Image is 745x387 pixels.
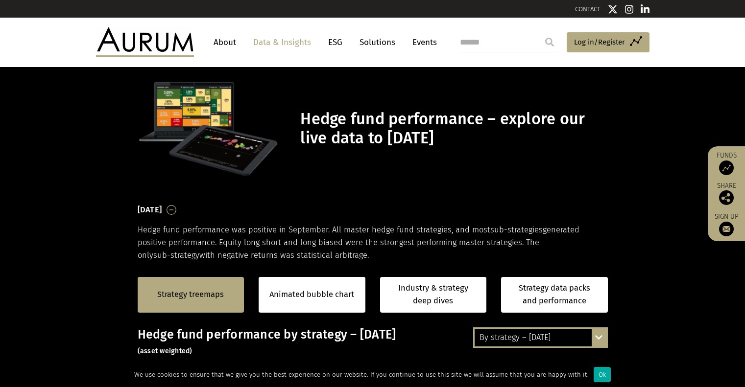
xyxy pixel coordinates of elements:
a: CONTACT [575,5,601,13]
img: Sign up to our newsletter [719,222,734,236]
img: Instagram icon [625,4,634,14]
h3: [DATE] [138,203,162,217]
div: Share [713,182,740,205]
img: Share this post [719,190,734,205]
p: Hedge fund performance was positive in September. All master hedge fund strategies, and most gene... [138,224,608,262]
img: Access Funds [719,160,734,175]
a: Strategy data packs and performance [501,277,608,313]
a: Solutions [355,33,400,51]
h3: Hedge fund performance by strategy – [DATE] [138,327,608,357]
small: (asset weighted) [138,347,192,355]
span: sub-strategy [153,250,199,260]
img: Twitter icon [608,4,618,14]
img: Linkedin icon [641,4,649,14]
a: Animated bubble chart [269,288,354,301]
div: Ok [594,367,611,382]
a: About [209,33,241,51]
div: By strategy – [DATE] [475,329,606,346]
span: sub-strategies [490,225,543,234]
a: Strategy treemaps [157,288,224,301]
img: Aurum [96,27,194,57]
a: Funds [713,151,740,175]
input: Submit [540,32,559,52]
h1: Hedge fund performance – explore our live data to [DATE] [300,110,605,148]
a: Log in/Register [567,32,649,53]
a: ESG [323,33,347,51]
a: Events [408,33,437,51]
span: Log in/Register [574,36,625,48]
a: Sign up [713,212,740,236]
a: Data & Insights [248,33,316,51]
a: Industry & strategy deep dives [380,277,487,313]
